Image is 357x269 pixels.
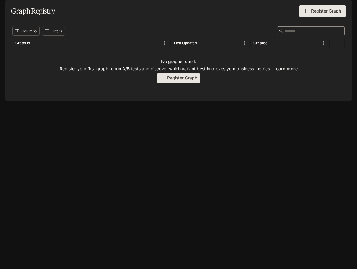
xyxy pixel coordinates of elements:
[277,26,345,35] div: Search
[157,73,200,83] button: Register Graph
[319,39,328,48] button: Menu
[60,66,298,72] p: Register your first graph to run A/B tests and discover which variant best improves your business...
[253,41,267,45] div: Created
[274,66,298,71] a: Learn more
[197,39,207,48] button: Sort
[12,26,40,36] button: Select columns
[240,39,249,48] button: Menu
[299,5,346,17] button: Register Graph
[160,39,169,48] button: Menu
[5,3,16,14] button: open drawer
[42,26,65,36] button: Show filters
[31,39,40,48] button: Sort
[174,41,197,45] div: Last Updated
[11,5,55,17] h1: Graph Registry
[268,39,277,48] button: Sort
[161,58,196,64] p: No graphs found.
[15,41,30,45] div: Graph Id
